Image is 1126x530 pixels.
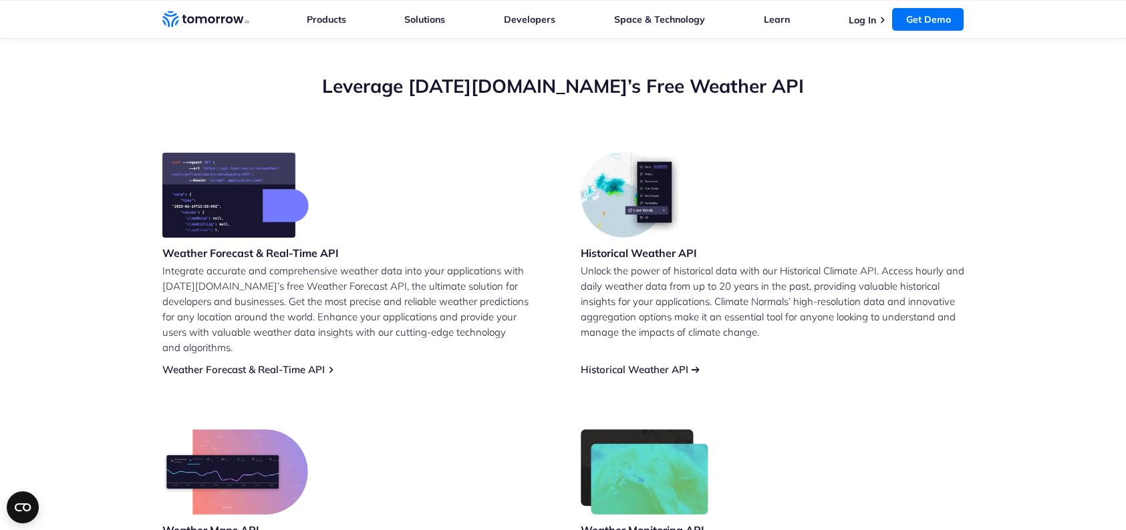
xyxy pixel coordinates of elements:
[764,13,790,25] a: Learn
[162,73,964,99] h2: Leverage [DATE][DOMAIN_NAME]’s Free Weather API
[892,8,964,31] a: Get Demo
[504,13,555,25] a: Developers
[848,14,875,26] a: Log In
[162,263,546,355] p: Integrate accurate and comprehensive weather data into your applications with [DATE][DOMAIN_NAME]...
[162,9,249,29] a: Home link
[614,13,705,25] a: Space & Technology
[307,13,346,25] a: Products
[162,246,339,260] h3: Weather Forecast & Real-Time API
[581,263,964,340] p: Unlock the power of historical data with our Historical Climate API. Access hourly and daily weat...
[7,491,39,523] button: Open CMP widget
[404,13,445,25] a: Solutions
[581,246,697,260] h3: Historical Weather API
[162,363,325,376] a: Weather Forecast & Real-Time API
[581,363,688,376] a: Historical Weather API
